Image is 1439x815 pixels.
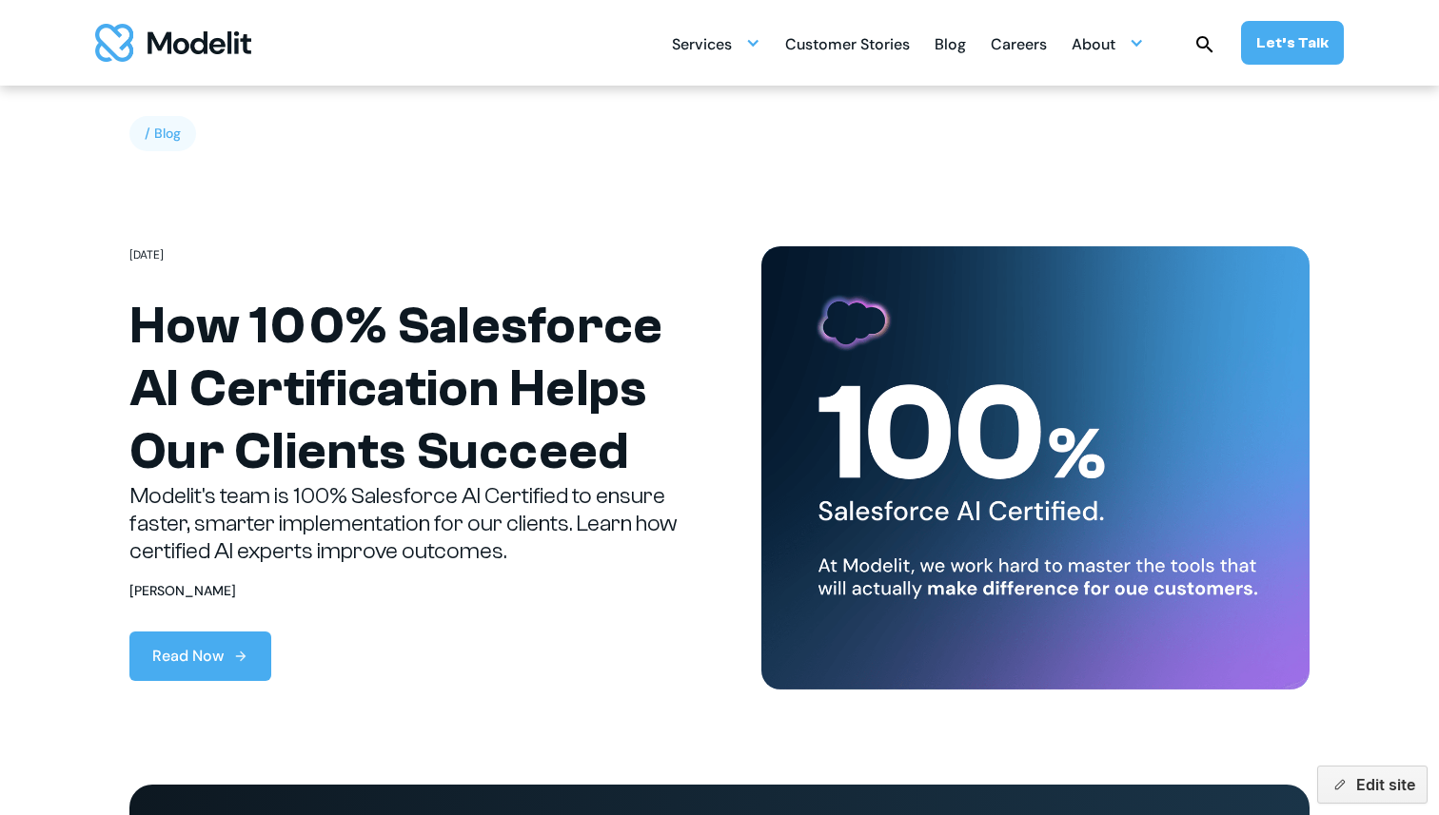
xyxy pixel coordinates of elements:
[785,25,910,62] a: Customer Stories
[95,24,251,62] a: home
[129,483,678,565] p: Modelit's team is 100% Salesforce AI Certified to ensure faster, smarter implementation for our c...
[129,246,164,264] div: [DATE]
[129,631,271,681] a: Read Now
[152,645,224,668] div: Read Now
[935,28,966,65] div: Blog
[785,28,910,65] div: Customer Stories
[1072,28,1115,65] div: About
[672,28,732,65] div: Services
[672,25,760,62] div: Services
[95,24,251,62] img: modelit logo
[233,649,248,664] img: arrow right
[935,25,966,62] a: Blog
[129,581,236,601] div: [PERSON_NAME]
[129,295,678,483] h1: How 100% Salesforce AI Certification Helps Our Clients Succeed
[129,116,196,151] div: / Blog
[1317,766,1428,804] button: Edit site
[991,28,1047,65] div: Careers
[991,25,1047,62] a: Careers
[1256,32,1329,53] div: Let’s Talk
[1072,25,1144,62] div: About
[1241,21,1344,65] a: Let’s Talk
